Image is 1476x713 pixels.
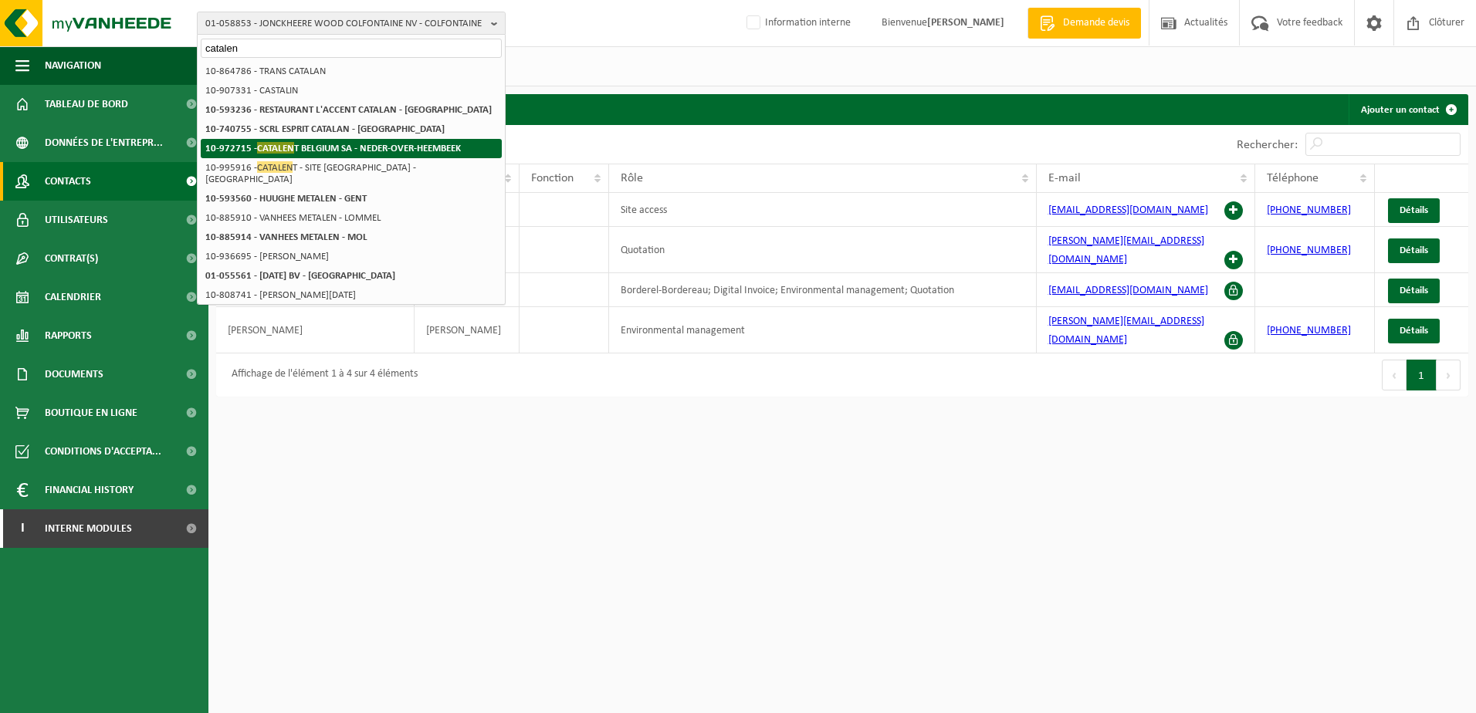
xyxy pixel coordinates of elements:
td: Borderel-Bordereau; Digital Invoice; Environmental management; Quotation [609,273,1037,307]
a: [PHONE_NUMBER] [1267,325,1351,336]
label: Information interne [743,12,851,35]
label: Rechercher: [1237,139,1298,151]
input: Chercher des succursales liées [201,39,502,58]
div: Affichage de l'élément 1 à 4 sur 4 éléments [224,361,418,389]
li: 10-864786 - TRANS CATALAN [201,62,502,81]
span: Calendrier [45,278,101,316]
a: Demande devis [1027,8,1141,39]
span: Contacts [45,162,91,201]
strong: 10-593560 - HUUGHE METALEN - GENT [205,194,367,204]
strong: 10-593236 - RESTAURANT L'ACCENT CATALAN - [GEOGRAPHIC_DATA] [205,105,492,115]
a: Détails [1388,238,1440,263]
span: Financial History [45,471,134,509]
a: Détails [1388,279,1440,303]
span: Interne modules [45,509,132,548]
a: [PHONE_NUMBER] [1267,204,1351,216]
span: Demande devis [1059,15,1133,31]
button: 01-058853 - JONCKHEERE WOOD COLFONTAINE NV - COLFONTAINE [197,12,506,35]
strong: 10-972715 - T BELGIUM SA - NEDER-OVER-HEEMBEEK [205,142,461,154]
span: Téléphone [1267,172,1319,184]
span: Rapports [45,316,92,355]
span: Contrat(s) [45,239,98,278]
strong: 10-885914 - VANHEES METALEN - MOL [205,232,367,242]
button: Next [1437,360,1461,390]
li: 10-995916 - T - SITE [GEOGRAPHIC_DATA] - [GEOGRAPHIC_DATA] [201,158,502,189]
span: Détails [1400,286,1428,296]
span: Documents [45,355,103,394]
button: Previous [1382,360,1407,390]
span: Données de l'entrepr... [45,123,163,162]
a: [EMAIL_ADDRESS][DOMAIN_NAME] [1048,285,1208,296]
strong: [PERSON_NAME] [927,17,1004,29]
span: Utilisateurs [45,201,108,239]
td: Environmental management [609,307,1037,353]
a: [EMAIL_ADDRESS][DOMAIN_NAME] [1048,204,1208,216]
span: Fonction [531,172,574,184]
span: Détails [1400,245,1428,255]
li: 10-936695 - [PERSON_NAME] [201,247,502,266]
span: I [15,509,29,548]
a: Détails [1388,319,1440,343]
span: CATALEN [257,161,293,173]
strong: 01-055561 - [DATE] BV - [GEOGRAPHIC_DATA] [205,271,395,281]
span: Détails [1400,205,1428,215]
span: Boutique en ligne [45,394,137,432]
li: 10-907331 - CASTALIN [201,81,502,100]
td: [PERSON_NAME] [415,307,519,353]
li: 10-808741 - [PERSON_NAME][DATE] [201,286,502,305]
span: E-mail [1048,172,1081,184]
span: 01-058853 - JONCKHEERE WOOD COLFONTAINE NV - COLFONTAINE [205,12,485,35]
span: CATALEN [257,142,294,154]
a: [PERSON_NAME][EMAIL_ADDRESS][DOMAIN_NAME] [1048,316,1204,346]
span: Conditions d'accepta... [45,432,161,471]
li: 10-885910 - VANHEES METALEN - LOMMEL [201,208,502,228]
span: Rôle [621,172,643,184]
a: [PERSON_NAME][EMAIL_ADDRESS][DOMAIN_NAME] [1048,235,1204,265]
strong: 10-740755 - SCRL ESPRIT CATALAN - [GEOGRAPHIC_DATA] [205,124,445,134]
span: Tableau de bord [45,85,128,123]
a: Détails [1388,198,1440,223]
button: 1 [1407,360,1437,390]
span: Détails [1400,326,1428,336]
span: Navigation [45,46,101,85]
td: Quotation [609,227,1037,273]
a: Ajouter un contact [1349,94,1467,125]
a: [PHONE_NUMBER] [1267,245,1351,256]
td: [PERSON_NAME] [216,307,415,353]
td: Site access [609,193,1037,227]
